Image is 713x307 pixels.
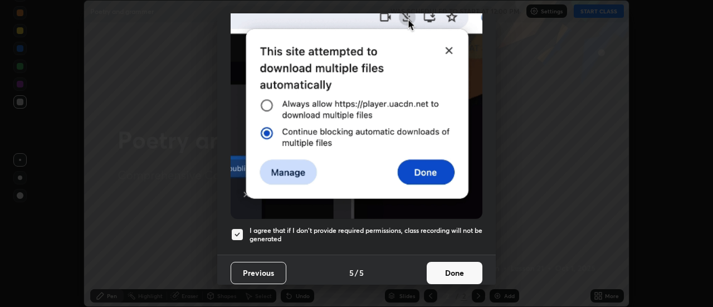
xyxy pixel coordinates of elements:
h4: / [355,267,358,279]
button: Done [427,262,482,284]
h4: 5 [359,267,364,279]
h5: I agree that if I don't provide required permissions, class recording will not be generated [250,226,482,243]
h4: 5 [349,267,354,279]
button: Previous [231,262,286,284]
